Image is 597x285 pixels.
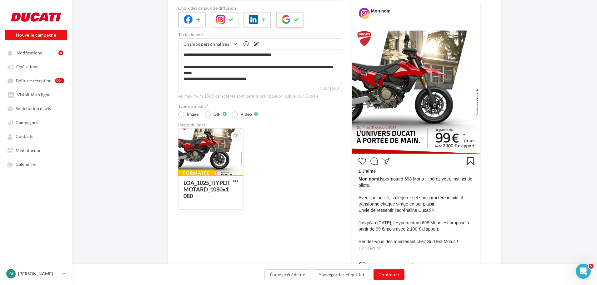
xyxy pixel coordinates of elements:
div: il y a 1 heure [359,246,474,252]
svg: Enregistrer [467,157,474,165]
iframe: Intercom live chat [576,264,591,279]
div: Mon nom [371,8,390,14]
p: [PERSON_NAME] [18,271,60,277]
a: Opérations [4,61,68,72]
div: Au maximum 1500 caractères sont permis pour pouvoir publier sur Google [178,94,342,99]
label: Type de média * [178,104,342,109]
div: Formatée [178,170,215,176]
a: Contacts [4,130,68,142]
svg: J’aime [359,157,366,165]
div: 99+ [55,78,64,83]
a: Calendrier [4,158,68,170]
div: 4 [58,50,63,55]
span: Sollicitation d'avis [16,106,51,111]
button: Sauvegarder et quitter [314,269,370,280]
label: Choix des canaux de diffusion [178,6,342,10]
a: Sollicitation d'avis [4,103,68,114]
a: Campagnes [4,117,68,128]
a: Visibilité en ligne [4,89,68,100]
span: Notifications [17,50,42,55]
a: Médiathèque [4,145,68,156]
span: Campagnes [16,120,38,125]
a: Boîte de réception99+ [4,75,68,86]
span: Médiathèque [16,148,41,153]
a: Lv [PERSON_NAME] [5,268,67,280]
button: Étape précédente [264,269,311,280]
span: 5 [589,264,594,269]
div: Vidéo [240,112,252,116]
span: Visibilité en ligne [17,92,50,97]
button: Continuer [374,269,404,280]
span: Champs personnalisés [183,41,229,47]
button: Nouvelle campagne [5,30,67,40]
span: Opérations [16,64,38,69]
div: 1 J’aime [359,168,474,176]
div: Image du post [178,123,342,127]
button: Notifications 4 [4,47,66,58]
svg: Commenter [370,157,378,165]
label: 350/1500 [178,85,342,92]
svg: Emoji [359,262,366,269]
span: Boîte de réception [16,78,52,83]
span: Contacts [16,134,33,139]
label: Texte du post [178,33,342,37]
span: Mon nom [359,176,378,181]
svg: Partager la publication [382,157,390,165]
div: Ajouter un commentaire... [370,262,420,268]
span: Calendrier [16,162,37,167]
span: Lv [8,271,13,277]
div: Image [187,112,198,116]
span: Hypermotard 698 Mono : libérez votre instinct de pilote. Avec son agilité, sa légèreté et son car... [359,176,474,245]
div: GIF [213,112,220,116]
button: Champs personnalisés [178,39,241,49]
div: LOA_1025_HYPERMOTARD_1080x1080 [183,179,230,199]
